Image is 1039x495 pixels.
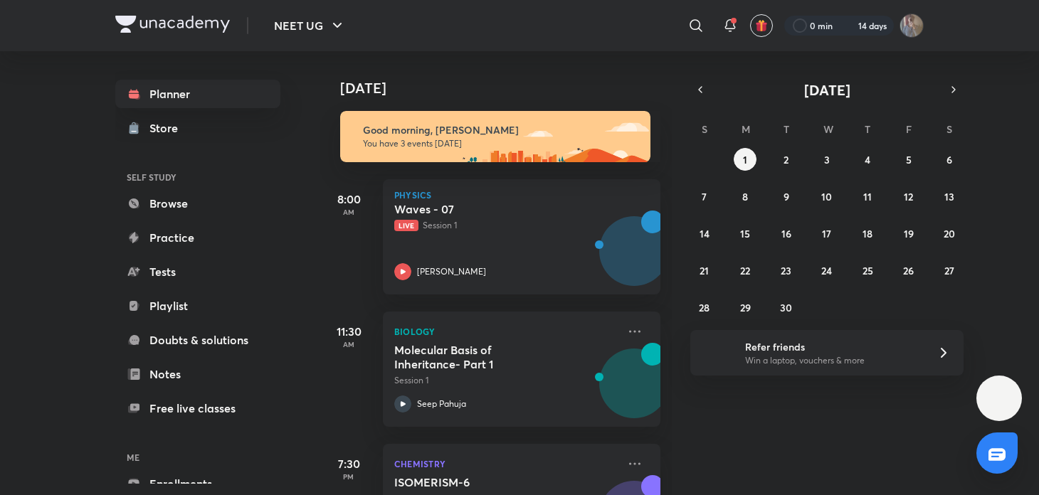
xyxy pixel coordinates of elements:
abbr: Saturday [946,122,952,136]
a: Doubts & solutions [115,326,280,354]
p: Seep Pahuja [417,398,466,410]
img: Avatar [600,224,668,292]
abbr: September 15, 2025 [740,227,750,240]
a: Company Logo [115,16,230,36]
a: Playlist [115,292,280,320]
abbr: September 4, 2025 [865,153,870,166]
a: Planner [115,80,280,108]
button: September 7, 2025 [693,185,716,208]
button: September 9, 2025 [775,185,798,208]
button: September 6, 2025 [938,148,961,171]
div: Store [149,119,186,137]
abbr: September 18, 2025 [863,227,872,240]
h6: SELF STUDY [115,165,280,189]
p: PM [320,472,377,481]
p: Session 1 [394,219,618,232]
button: September 8, 2025 [734,185,756,208]
p: [PERSON_NAME] [417,265,486,278]
span: Live [394,220,418,231]
abbr: Wednesday [823,122,833,136]
button: avatar [750,14,773,37]
abbr: September 30, 2025 [780,301,792,314]
button: September 17, 2025 [816,222,838,245]
abbr: September 19, 2025 [904,227,914,240]
button: September 11, 2025 [856,185,879,208]
span: [DATE] [804,80,850,100]
abbr: September 12, 2025 [904,190,913,203]
abbr: September 3, 2025 [824,153,830,166]
h5: ISOMERISM-6 [394,475,571,489]
abbr: September 2, 2025 [784,153,789,166]
h5: 7:30 [320,455,377,472]
abbr: September 11, 2025 [863,190,872,203]
button: September 21, 2025 [693,259,716,282]
h5: 11:30 [320,323,377,340]
p: AM [320,340,377,348]
h5: Waves - 07 [394,202,571,216]
p: Win a laptop, vouchers & more [745,354,920,367]
abbr: September 26, 2025 [903,264,914,277]
img: shubhanshu yadav [900,14,924,38]
p: AM [320,208,377,216]
abbr: September 8, 2025 [742,190,748,203]
button: September 14, 2025 [693,222,716,245]
p: Chemistry [394,455,618,472]
abbr: September 6, 2025 [946,153,952,166]
h5: Molecular Basis of Inheritance- Part 1 [394,343,571,371]
img: Company Logo [115,16,230,33]
img: ttu [991,390,1008,407]
abbr: September 14, 2025 [700,227,710,240]
h4: [DATE] [340,80,675,97]
button: September 19, 2025 [897,222,920,245]
a: Browse [115,189,280,218]
button: September 27, 2025 [938,259,961,282]
abbr: September 22, 2025 [740,264,750,277]
abbr: September 17, 2025 [822,227,831,240]
button: September 10, 2025 [816,185,838,208]
button: September 13, 2025 [938,185,961,208]
button: September 28, 2025 [693,296,716,319]
button: September 29, 2025 [734,296,756,319]
abbr: September 24, 2025 [821,264,832,277]
p: Biology [394,323,618,340]
a: Practice [115,223,280,252]
abbr: September 23, 2025 [781,264,791,277]
abbr: September 10, 2025 [821,190,832,203]
button: September 23, 2025 [775,259,798,282]
button: September 15, 2025 [734,222,756,245]
abbr: September 13, 2025 [944,190,954,203]
img: morning [340,111,650,162]
abbr: Monday [742,122,750,136]
button: September 4, 2025 [856,148,879,171]
abbr: September 29, 2025 [740,301,751,314]
abbr: September 25, 2025 [863,264,873,277]
abbr: September 7, 2025 [702,190,707,203]
h5: 8:00 [320,191,377,208]
abbr: Sunday [702,122,707,136]
abbr: Friday [906,122,912,136]
abbr: September 28, 2025 [699,301,710,314]
button: September 20, 2025 [938,222,961,245]
button: September 5, 2025 [897,148,920,171]
button: September 24, 2025 [816,259,838,282]
abbr: Thursday [865,122,870,136]
abbr: September 21, 2025 [700,264,709,277]
h6: Refer friends [745,339,920,354]
a: Free live classes [115,394,280,422]
button: September 25, 2025 [856,259,879,282]
button: September 30, 2025 [775,296,798,319]
a: Tests [115,257,280,286]
img: unacademy [582,343,660,441]
button: September 16, 2025 [775,222,798,245]
abbr: September 9, 2025 [784,190,789,203]
button: NEET UG [265,11,354,40]
button: September 2, 2025 [775,148,798,171]
h6: Good morning, [PERSON_NAME] [363,124,638,137]
button: September 1, 2025 [734,148,756,171]
a: Store [115,114,280,142]
p: Session 1 [394,374,618,387]
abbr: September 1, 2025 [743,153,747,166]
img: avatar [755,19,768,32]
a: Notes [115,360,280,388]
abbr: September 27, 2025 [944,264,954,277]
